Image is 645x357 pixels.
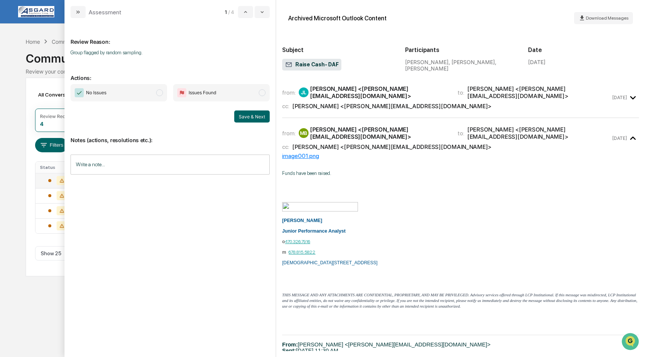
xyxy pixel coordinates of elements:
th: Status [35,162,80,173]
span: / 4 [228,9,236,15]
img: 1746055101610-c473b297-6a78-478c-a979-82029cc54cd1 [8,58,21,71]
span: [PERSON_NAME] [23,123,61,129]
span: Junior Performance Analyst [282,228,346,234]
button: Filters [35,138,68,152]
div: [PERSON_NAME] <[PERSON_NAME][EMAIL_ADDRESS][DOMAIN_NAME]> [467,85,611,100]
span: From: [282,342,298,348]
span: THIS MESSAGE AND ANY ATTACHMENTS ARE CONFIDENTIAL, PROPRIETARY, AND MAY BE PRIVILEGED. Advisory s... [282,293,637,308]
p: Funds have been raised. [282,170,639,176]
span: [DEMOGRAPHIC_DATA][STREET_ADDRESS] [282,260,378,265]
img: 1746055101610-c473b297-6a78-478c-a979-82029cc54cd1 [15,123,21,129]
span: • [63,123,65,129]
div: 4 [40,121,43,127]
div: Home [26,38,40,45]
span: cc: [282,143,289,150]
button: Save & Next [234,110,270,123]
div: 🖐️ [8,155,14,161]
span: m [282,250,286,255]
span: Sep 30 [67,103,83,109]
span: to: [458,130,464,137]
h2: Participants [405,46,516,54]
button: See all [117,82,137,91]
b: Sent: [282,348,296,354]
img: 1746055101610-c473b297-6a78-478c-a979-82029cc54cd1 [15,103,21,109]
span: Pylon [75,187,91,193]
div: We're available if you need us! [34,65,104,71]
span: from: [282,89,296,96]
div: MB [299,128,309,138]
p: Actions: [71,66,270,81]
span: from: [282,130,296,137]
div: Review your communication records across channels [26,68,619,75]
img: Flag [177,88,186,97]
p: How can we help? [8,16,137,28]
span: [PERSON_NAME] [23,103,61,109]
div: [PERSON_NAME], [PERSON_NAME], [PERSON_NAME] [405,59,516,72]
div: 🗄️ [55,155,61,161]
span: Download Messages [586,15,628,21]
div: [PERSON_NAME] <[PERSON_NAME][EMAIL_ADDRESS][DOMAIN_NAME]> [292,103,491,110]
p: Review Reason: [71,29,270,45]
img: 8933085812038_c878075ebb4cc5468115_72.jpg [16,58,29,71]
a: Powered byPylon [53,187,91,193]
span: • [63,103,65,109]
div: [PERSON_NAME] <[PERSON_NAME][EMAIL_ADDRESS][DOMAIN_NAME]> [310,126,448,140]
img: image001.png@01DC3786.6765EA70 [282,202,358,211]
div: [PERSON_NAME] <[PERSON_NAME][EMAIL_ADDRESS][DOMAIN_NAME]> [310,85,448,100]
span: Preclearance [15,154,49,162]
div: Start new chat [34,58,124,65]
div: Archived Microsoft Outlook Content [288,15,387,22]
p: Group flagged by random sampling. [71,50,270,55]
span: Raise Cash- DAF [285,61,338,69]
img: logo [18,6,54,17]
div: [PERSON_NAME] <[PERSON_NAME][EMAIL_ADDRESS][DOMAIN_NAME]> [292,143,491,150]
div: image001.png [282,152,639,159]
h2: Subject [282,46,393,54]
a: 🔎Data Lookup [5,165,51,179]
span: o [282,239,285,244]
span: Attestations [62,154,94,162]
span: cc: [282,103,289,110]
a: Call via Elevate [289,250,315,255]
img: Jack Rasmussen [8,95,20,107]
a: Call via Elevate [285,239,310,244]
h2: Date [528,46,639,54]
span: No Issues [86,89,106,97]
div: Past conversations [8,84,51,90]
time: Tuesday, October 7, 2025 at 11:32:12 AM [612,135,627,141]
div: 🔎 [8,169,14,175]
div: All Conversations [35,89,92,101]
span: Data Lookup [15,169,48,176]
span: Issues Found [189,89,216,97]
button: Start new chat [128,60,137,69]
p: Notes (actions, resolutions etc.): [71,128,270,143]
iframe: Open customer support [621,332,641,352]
button: Download Messages [574,12,633,24]
div: Assessment [89,9,121,16]
div: [PERSON_NAME] <[PERSON_NAME][EMAIL_ADDRESS][DOMAIN_NAME]> [467,126,611,140]
div: Communications Archive [52,38,113,45]
span: [PERSON_NAME] [282,218,322,223]
div: Communications Archive [26,46,619,65]
span: to: [458,89,464,96]
span: 1 [225,9,227,15]
img: Checkmark [75,88,84,97]
div: Review Required [40,113,76,119]
a: 🗄️Attestations [52,151,97,165]
div: [DATE] [528,59,545,65]
time: Tuesday, October 7, 2025 at 10:30:24 AM [612,95,627,100]
img: Jack Rasmussen [8,116,20,128]
a: 🖐️Preclearance [5,151,52,165]
div: JL [299,87,309,97]
span: [DATE] [67,123,82,129]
